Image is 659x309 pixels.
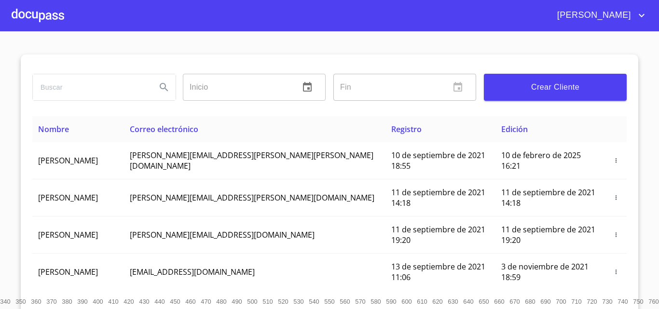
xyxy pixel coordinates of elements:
[77,298,87,305] span: 390
[38,267,98,277] span: [PERSON_NAME]
[38,124,69,134] span: Nombre
[201,298,211,305] span: 470
[479,298,489,305] span: 650
[391,187,485,208] span: 11 de septiembre de 2021 14:18
[124,298,134,305] span: 420
[355,298,365,305] span: 570
[139,298,149,305] span: 430
[501,150,581,171] span: 10 de febrero de 2025 16:21
[571,298,581,305] span: 710
[293,298,303,305] span: 530
[540,298,550,305] span: 690
[386,298,396,305] span: 590
[648,298,659,305] span: 760
[46,298,56,305] span: 370
[391,224,485,245] span: 11 de septiembre de 2021 19:20
[494,298,504,305] span: 660
[371,298,381,305] span: 580
[130,192,374,203] span: [PERSON_NAME][EMAIL_ADDRESS][PERSON_NAME][DOMAIN_NAME]
[324,298,334,305] span: 550
[38,155,98,166] span: [PERSON_NAME]
[130,150,373,171] span: [PERSON_NAME][EMAIL_ADDRESS][PERSON_NAME][PERSON_NAME][DOMAIN_NAME]
[15,298,26,305] span: 350
[154,298,165,305] span: 440
[62,298,72,305] span: 380
[309,298,319,305] span: 540
[216,298,226,305] span: 480
[509,298,520,305] span: 670
[501,187,595,208] span: 11 de septiembre de 2021 14:18
[130,267,255,277] span: [EMAIL_ADDRESS][DOMAIN_NAME]
[130,229,315,240] span: [PERSON_NAME][EMAIL_ADDRESS][DOMAIN_NAME]
[391,150,485,171] span: 10 de septiembre de 2021 18:55
[501,224,595,245] span: 11 de septiembre de 2021 19:20
[484,74,627,101] button: Crear Cliente
[550,8,647,23] button: account of current user
[618,298,628,305] span: 740
[602,298,612,305] span: 730
[130,124,198,134] span: Correo electrónico
[33,74,149,100] input: search
[391,261,485,282] span: 13 de septiembre de 2021 11:06
[432,298,442,305] span: 620
[340,298,350,305] span: 560
[550,8,636,23] span: [PERSON_NAME]
[232,298,242,305] span: 490
[31,298,41,305] span: 360
[492,81,619,94] span: Crear Cliente
[448,298,458,305] span: 630
[556,298,566,305] span: 700
[93,298,103,305] span: 400
[170,298,180,305] span: 450
[152,76,176,99] button: Search
[278,298,288,305] span: 520
[38,229,98,240] span: [PERSON_NAME]
[525,298,535,305] span: 680
[391,124,422,134] span: Registro
[501,261,589,282] span: 3 de noviembre de 2021 18:59
[262,298,273,305] span: 510
[185,298,195,305] span: 460
[401,298,412,305] span: 600
[38,192,98,203] span: [PERSON_NAME]
[417,298,427,305] span: 610
[108,298,118,305] span: 410
[463,298,473,305] span: 640
[587,298,597,305] span: 720
[501,124,528,134] span: Edición
[633,298,643,305] span: 750
[247,298,257,305] span: 500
